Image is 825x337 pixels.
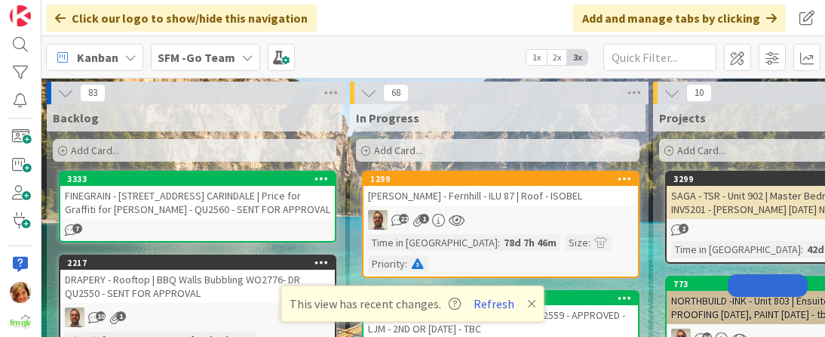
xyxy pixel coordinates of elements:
[362,171,639,278] a: 1299[PERSON_NAME] - Fernhill - ILU 87 | Roof - ISOBELSDTime in [GEOGRAPHIC_DATA]:78d 7h 46mSize:P...
[10,5,31,26] img: Visit kanbanzone.com
[77,48,118,66] span: Kanban
[60,172,335,186] div: 3333
[363,172,638,186] div: 1299
[677,144,725,157] span: Add Card...
[67,258,335,268] div: 2217
[158,50,235,65] b: SFM -Go Team
[370,174,638,184] div: 1299
[368,234,498,251] div: Time in [GEOGRAPHIC_DATA]
[419,214,429,224] span: 1
[356,110,419,125] span: In Progress
[801,241,803,258] span: :
[53,110,99,125] span: Backlog
[405,255,407,272] span: :
[399,214,409,224] span: 22
[603,44,716,71] input: Quick Filter...
[80,84,106,102] span: 83
[60,186,335,219] div: FINEGRAIN - [STREET_ADDRESS] CARINDALE | Price for Graffiti for [PERSON_NAME] - QU2560 - SENT FOR...
[679,224,689,233] span: 2
[368,210,388,230] img: SD
[59,171,336,243] a: 3333FINEGRAIN - [STREET_ADDRESS] CARINDALE | Price for Graffiti for [PERSON_NAME] - QU2560 - SENT...
[686,84,712,102] span: 10
[60,256,335,303] div: 2217DRAPERY - Rooftop | BBQ Walls Bubbling WO2776- DR QU2550 - SENT FOR APPROVAL
[671,241,801,258] div: Time in [GEOGRAPHIC_DATA]
[46,5,317,32] div: Click our logo to show/hide this navigation
[65,308,84,327] img: SD
[96,311,106,321] span: 10
[363,186,638,206] div: [PERSON_NAME] - Fernhill - ILU 87 | Roof - ISOBEL
[71,144,119,157] span: Add Card...
[116,311,126,321] span: 1
[547,50,567,65] span: 2x
[374,144,422,157] span: Add Card...
[60,172,335,219] div: 3333FINEGRAIN - [STREET_ADDRESS] CARINDALE | Price for Graffiti for [PERSON_NAME] - QU2560 - SENT...
[526,50,547,65] span: 1x
[60,270,335,303] div: DRAPERY - Rooftop | BBQ Walls Bubbling WO2776- DR QU2550 - SENT FOR APPROVAL
[60,256,335,270] div: 2217
[468,294,520,314] button: Refresh
[72,224,82,233] span: 7
[363,172,638,206] div: 1299[PERSON_NAME] - Fernhill - ILU 87 | Roof - ISOBEL
[500,234,560,251] div: 78d 7h 46m
[659,110,706,125] span: Projects
[60,308,335,327] div: SD
[573,5,786,32] div: Add and manage tabs by clicking
[10,311,31,332] img: avatar
[290,295,461,313] span: This view has recent changes.
[67,174,335,184] div: 3333
[498,234,500,251] span: :
[10,282,31,303] img: KD
[363,210,638,230] div: SD
[383,84,409,102] span: 68
[567,50,587,65] span: 3x
[565,234,588,251] div: Size
[368,255,405,272] div: Priority
[588,234,590,251] span: :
